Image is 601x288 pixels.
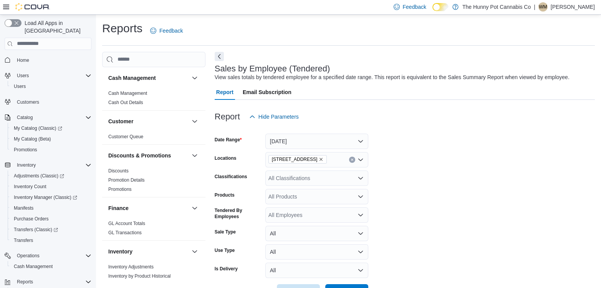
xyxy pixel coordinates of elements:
[102,219,205,240] div: Finance
[14,147,37,153] span: Promotions
[11,124,65,133] a: My Catalog (Classic)
[8,144,94,155] button: Promotions
[108,134,143,140] span: Customer Queue
[108,91,147,96] a: Cash Management
[8,203,94,214] button: Manifests
[102,89,205,110] div: Cash Management
[190,247,199,256] button: Inventory
[11,82,29,91] a: Users
[14,194,77,200] span: Inventory Manager (Classic)
[108,74,156,82] h3: Cash Management
[14,98,42,107] a: Customers
[108,99,143,106] span: Cash Out Details
[8,170,94,181] a: Adjustments (Classic)
[17,73,29,79] span: Users
[17,99,39,105] span: Customers
[11,182,50,191] a: Inventory Count
[11,214,91,223] span: Purchase Orders
[319,157,323,162] button: Remove 2173 Yonge St from selection in this group
[108,168,129,174] span: Discounts
[14,125,62,131] span: My Catalog (Classic)
[108,74,189,82] button: Cash Management
[108,248,189,255] button: Inventory
[11,214,52,223] a: Purchase Orders
[8,81,94,92] button: Users
[14,83,26,89] span: Users
[190,204,199,213] button: Finance
[11,236,91,245] span: Transfers
[216,84,233,100] span: Report
[8,261,94,272] button: Cash Management
[358,194,364,200] button: Open list of options
[11,82,91,91] span: Users
[14,136,51,142] span: My Catalog (Beta)
[2,55,94,66] button: Home
[159,27,183,35] span: Feedback
[8,123,94,134] a: My Catalog (Classic)
[11,225,61,234] a: Transfers (Classic)
[11,145,40,154] a: Promotions
[14,161,39,170] button: Inventory
[265,226,368,241] button: All
[17,279,33,285] span: Reports
[17,57,29,63] span: Home
[14,71,91,80] span: Users
[538,2,548,12] div: Waseem Mohammed
[14,113,36,122] button: Catalog
[2,70,94,81] button: Users
[2,250,94,261] button: Operations
[102,166,205,197] div: Discounts & Promotions
[11,182,91,191] span: Inventory Count
[14,277,36,286] button: Reports
[22,19,91,35] span: Load All Apps in [GEOGRAPHIC_DATA]
[215,52,224,61] button: Next
[8,224,94,235] a: Transfers (Classic)
[14,263,53,270] span: Cash Management
[432,3,449,11] input: Dark Mode
[11,204,91,213] span: Manifests
[358,212,364,218] button: Open list of options
[534,2,535,12] p: |
[108,100,143,105] a: Cash Out Details
[14,173,64,179] span: Adjustments (Classic)
[8,235,94,246] button: Transfers
[17,114,33,121] span: Catalog
[108,230,142,236] span: GL Transactions
[108,273,171,279] a: Inventory by Product Historical
[190,151,199,160] button: Discounts & Promotions
[265,244,368,260] button: All
[11,171,91,180] span: Adjustments (Classic)
[14,97,91,107] span: Customers
[108,186,132,192] span: Promotions
[108,204,189,212] button: Finance
[14,251,43,260] button: Operations
[14,161,91,170] span: Inventory
[11,262,91,271] span: Cash Management
[108,264,154,270] span: Inventory Adjustments
[11,145,91,154] span: Promotions
[11,134,91,144] span: My Catalog (Beta)
[108,177,145,183] a: Promotion Details
[11,193,80,202] a: Inventory Manager (Classic)
[272,156,318,163] span: [STREET_ADDRESS]
[403,3,426,11] span: Feedback
[349,157,355,163] button: Clear input
[8,134,94,144] button: My Catalog (Beta)
[8,192,94,203] a: Inventory Manager (Classic)
[215,137,242,143] label: Date Range
[215,266,238,272] label: Is Delivery
[539,2,547,12] span: WM
[108,283,156,288] a: Inventory Count Details
[11,204,36,213] a: Manifests
[2,96,94,108] button: Customers
[215,247,235,253] label: Use Type
[108,204,129,212] h3: Finance
[215,112,240,121] h3: Report
[11,171,67,180] a: Adjustments (Classic)
[268,155,327,164] span: 2173 Yonge St
[14,56,32,65] a: Home
[190,117,199,126] button: Customer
